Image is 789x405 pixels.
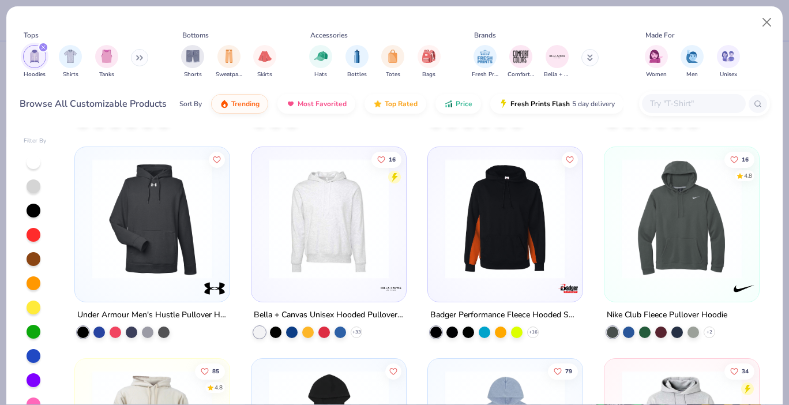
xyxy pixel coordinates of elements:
[24,30,39,40] div: Tops
[474,30,496,40] div: Brands
[681,45,704,79] div: filter for Men
[435,94,481,114] button: Price
[572,97,615,111] span: 5 day delivery
[386,50,399,63] img: Totes Image
[649,50,663,63] img: Women Image
[277,94,355,114] button: Most Favorited
[562,151,578,167] button: Like
[717,45,740,79] button: filter button
[254,308,404,322] div: Bella + Canvas Unisex Hooded Pullover Sweatshirt
[646,70,667,79] span: Women
[371,151,401,167] button: Like
[686,50,698,63] img: Men Image
[211,94,268,114] button: Trending
[430,308,580,322] div: Badger Performance Fleece Hooded Sweatshirt
[717,45,740,79] div: filter for Unisex
[24,137,47,145] div: Filter By
[59,45,82,79] div: filter for Shirts
[742,156,749,162] span: 16
[345,45,369,79] div: filter for Bottles
[309,45,332,79] div: filter for Hats
[686,70,698,79] span: Men
[182,30,209,40] div: Bottoms
[476,48,494,65] img: Fresh Prints Image
[216,45,242,79] div: filter for Sweatpants
[565,368,572,374] span: 79
[203,277,226,300] img: Under Armour logo
[309,45,332,79] button: filter button
[220,99,229,108] img: trending.gif
[314,50,328,63] img: Hats Image
[722,50,735,63] img: Unisex Image
[365,94,426,114] button: Top Rated
[380,277,403,300] img: Bella + Canvas logo
[181,45,204,79] div: filter for Shorts
[351,50,363,63] img: Bottles Image
[253,45,276,79] div: filter for Skirts
[528,329,537,336] span: + 16
[472,45,498,79] div: filter for Fresh Prints
[456,99,472,108] span: Price
[352,329,361,336] span: + 33
[381,45,404,79] button: filter button
[508,45,534,79] div: filter for Comfort Colors
[744,171,752,180] div: 4.8
[570,159,702,279] img: 34266a24-fdbe-4e92-b6c5-f7042a75236f
[681,45,704,79] button: filter button
[544,70,570,79] span: Bella + Canvas
[510,99,570,108] span: Fresh Prints Flash
[179,99,202,109] div: Sort By
[59,45,82,79] button: filter button
[209,151,226,167] button: Like
[215,383,223,392] div: 4.8
[95,45,118,79] div: filter for Tanks
[724,363,754,379] button: Like
[544,45,570,79] button: filter button
[386,70,400,79] span: Totes
[724,151,754,167] button: Like
[314,70,327,79] span: Hats
[556,277,579,300] img: Badger logo
[607,308,727,322] div: Nike Club Fleece Pullover Hoodie
[645,45,668,79] div: filter for Women
[544,45,570,79] div: filter for Bella + Canvas
[216,70,242,79] span: Sweatpants
[720,70,737,79] span: Unisex
[385,99,418,108] span: Top Rated
[347,70,367,79] span: Bottles
[20,97,167,111] div: Browse All Customizable Products
[63,70,78,79] span: Shirts
[385,363,401,379] button: Like
[418,45,441,79] button: filter button
[732,277,755,300] img: Nike logo
[196,363,226,379] button: Like
[508,70,534,79] span: Comfort Colors
[389,156,396,162] span: 16
[181,45,204,79] button: filter button
[548,363,578,379] button: Like
[616,159,747,279] img: f5a80208-268d-4224-a884-aa730424e3b6
[472,70,498,79] span: Fresh Prints
[95,45,118,79] button: filter button
[381,45,404,79] div: filter for Totes
[742,368,749,374] span: 34
[508,45,534,79] button: filter button
[184,70,202,79] span: Shorts
[394,159,526,279] img: 69a32ee4-5db1-49e6-9164-bf831f0c2609
[87,159,218,279] img: 093265db-4298-40e2-b057-a44cbcc44d3c
[298,99,347,108] span: Most Favorited
[223,50,235,63] img: Sweatpants Image
[28,50,41,63] img: Hoodies Image
[422,50,435,63] img: Bags Image
[263,159,394,279] img: 9ddf1852-14f9-4857-bfd0-d8f02e40e30f
[310,30,348,40] div: Accessories
[64,50,77,63] img: Shirts Image
[649,97,738,110] input: Try "T-Shirt"
[77,308,227,322] div: Under Armour Men's Hustle Pullover Hooded Sweatshirt
[186,50,200,63] img: Shorts Image
[23,45,46,79] button: filter button
[439,159,571,279] img: 40c0e4c6-e7da-41e9-8b55-dc2cb44f2b35
[422,70,435,79] span: Bags
[257,70,272,79] span: Skirts
[24,70,46,79] span: Hoodies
